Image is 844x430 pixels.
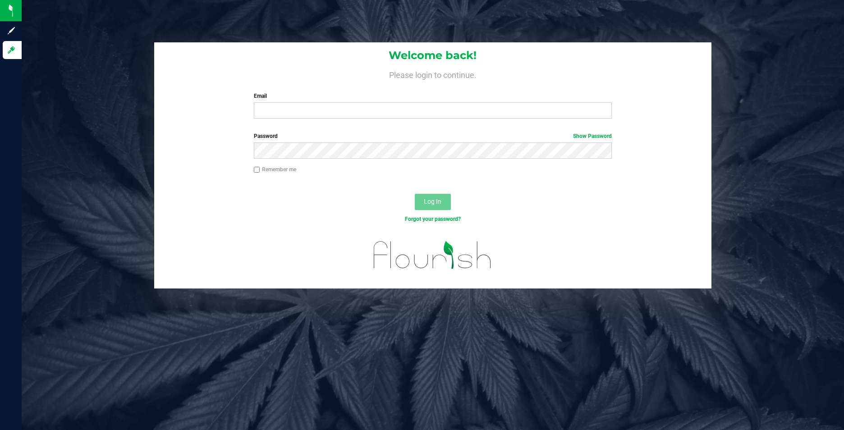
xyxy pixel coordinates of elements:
label: Remember me [254,165,296,174]
h4: Please login to continue. [154,69,711,79]
h1: Welcome back! [154,50,711,61]
inline-svg: Log in [7,46,16,55]
span: Password [254,133,278,139]
img: flourish_logo.svg [363,233,502,277]
a: Show Password [573,133,612,139]
input: Remember me [254,167,260,173]
button: Log In [415,194,451,210]
inline-svg: Sign up [7,26,16,35]
label: Email [254,92,612,100]
span: Log In [424,198,441,205]
a: Forgot your password? [405,216,461,222]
